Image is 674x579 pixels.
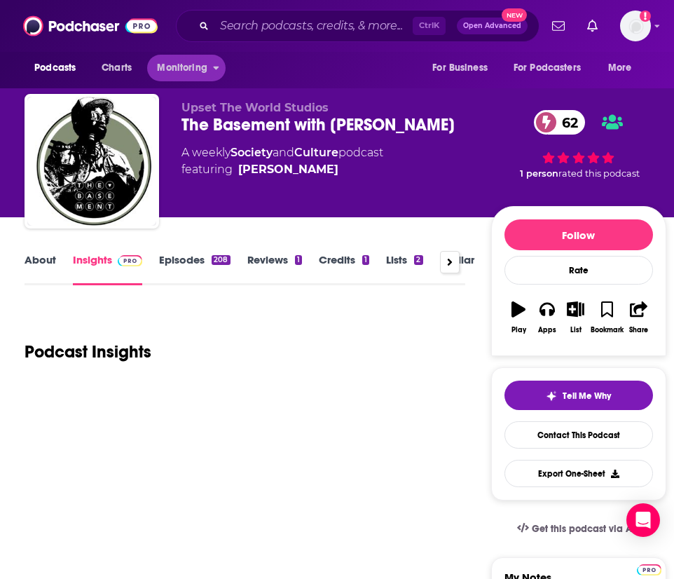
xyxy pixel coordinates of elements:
span: Ctrl K [413,17,446,35]
button: Bookmark [590,292,624,343]
button: Show profile menu [620,11,651,41]
a: Show notifications dropdown [546,14,570,38]
img: Podchaser Pro [118,255,142,266]
div: 2 [414,255,422,265]
span: featuring [181,161,383,178]
button: Open AdvancedNew [457,18,528,34]
a: Charts [92,55,140,81]
a: Lists2 [386,253,422,285]
span: rated this podcast [558,168,640,179]
a: Episodes208 [159,253,230,285]
img: The Basement with Tim Ross [27,97,156,226]
span: Logged in as shcarlos [620,11,651,41]
button: open menu [504,55,601,81]
a: 62 [534,110,585,135]
input: Search podcasts, credits, & more... [214,15,413,37]
div: Open Intercom Messenger [626,503,660,537]
button: Export One-Sheet [504,460,653,487]
div: Bookmark [591,326,624,334]
button: open menu [598,55,649,81]
a: Contact This Podcast [504,421,653,449]
div: 208 [212,255,230,265]
div: List [570,326,582,334]
a: Culture [294,146,338,159]
div: Play [511,326,526,334]
span: and [273,146,294,159]
img: tell me why sparkle [546,390,557,402]
button: open menu [147,55,225,81]
span: Monitoring [157,58,207,78]
a: Show notifications dropdown [582,14,603,38]
svg: Add a profile image [640,11,651,22]
a: Society [231,146,273,159]
div: 1 [295,255,302,265]
span: Upset The World Studios [181,101,329,114]
button: Follow [504,219,653,250]
span: For Podcasters [514,58,581,78]
div: 1 [362,255,369,265]
button: open menu [25,55,94,81]
div: Share [629,326,648,334]
img: Podchaser Pro [637,564,661,575]
a: Get this podcast via API [506,512,652,546]
span: New [502,8,527,22]
a: InsightsPodchaser Pro [73,253,142,285]
img: User Profile [620,11,651,41]
a: About [25,253,56,285]
span: More [608,58,632,78]
div: Apps [538,326,556,334]
span: Open Advanced [463,22,521,29]
a: Reviews1 [247,253,302,285]
span: Tell Me Why [563,390,611,402]
button: Share [624,292,653,343]
div: Rate [504,256,653,285]
span: Charts [102,58,132,78]
button: List [561,292,590,343]
span: 62 [548,110,585,135]
img: Podchaser - Follow, Share and Rate Podcasts [23,13,158,39]
button: tell me why sparkleTell Me Why [504,381,653,410]
div: Search podcasts, credits, & more... [176,10,539,42]
span: Podcasts [34,58,76,78]
a: [PERSON_NAME] [238,161,338,178]
h1: Podcast Insights [25,341,151,362]
div: A weekly podcast [181,144,383,178]
span: 1 person [520,168,558,179]
a: Credits1 [319,253,369,285]
a: Pro website [637,562,661,575]
span: For Business [432,58,488,78]
button: Play [504,292,533,343]
span: Get this podcast via API [532,523,640,535]
button: open menu [422,55,505,81]
div: 62 1 personrated this podcast [491,101,666,188]
button: Apps [532,292,561,343]
a: Similar [440,253,474,285]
